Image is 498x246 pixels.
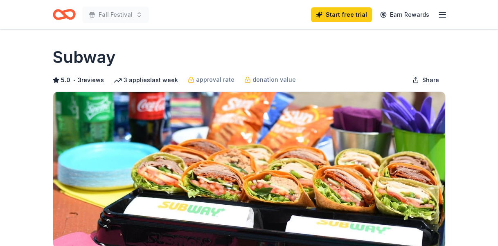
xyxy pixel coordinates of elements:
[114,75,178,85] div: 3 applies last week
[61,75,70,85] span: 5.0
[406,72,446,88] button: Share
[422,75,439,85] span: Share
[375,7,434,22] a: Earn Rewards
[196,75,234,85] span: approval rate
[72,77,75,83] span: •
[188,75,234,85] a: approval rate
[99,10,133,20] span: Fall Festival
[53,46,116,69] h1: Subway
[311,7,372,22] a: Start free trial
[244,75,296,85] a: donation value
[53,5,76,24] a: Home
[82,7,149,23] button: Fall Festival
[78,75,104,85] button: 3reviews
[252,75,296,85] span: donation value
